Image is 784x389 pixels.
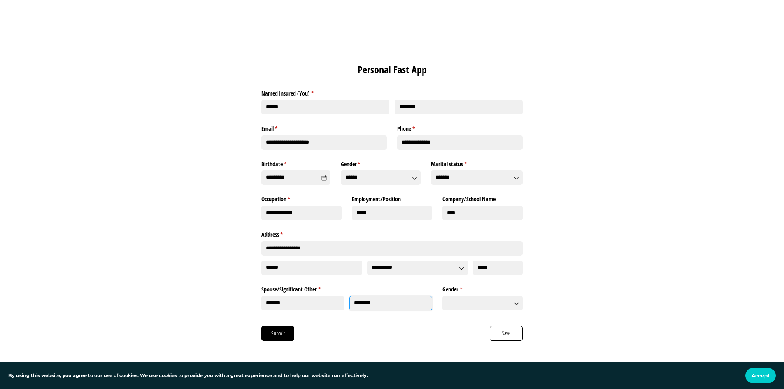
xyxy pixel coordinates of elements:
[442,193,523,203] label: Company/​School Name
[341,157,421,168] label: Gender
[261,157,330,168] label: Birthdate
[261,261,362,275] input: City
[261,193,342,203] label: Occupation
[473,261,522,275] input: Zip Code
[349,296,432,310] input: Last
[397,122,523,133] label: Phone
[367,261,468,275] input: State
[261,296,344,310] input: First
[261,63,522,77] h1: Personal Fast App
[8,372,368,380] p: By using this website, you agree to our use of cookies. We use cookies to provide you with a grea...
[751,373,770,379] span: Accept
[395,100,523,114] input: Last
[261,228,522,239] legend: Address
[352,193,432,203] label: Employment/​Position
[431,157,522,168] label: Marital status
[261,87,522,98] legend: Named Insured (You)
[501,329,511,338] span: Save
[745,368,776,383] button: Accept
[261,241,522,256] input: Address Line 1
[271,329,285,338] span: Submit
[261,100,389,114] input: First
[261,326,294,341] button: Submit
[442,283,523,293] label: Gender
[490,326,523,341] button: Save
[261,122,387,133] label: Email
[261,283,432,293] legend: Spouse/​Significant Other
